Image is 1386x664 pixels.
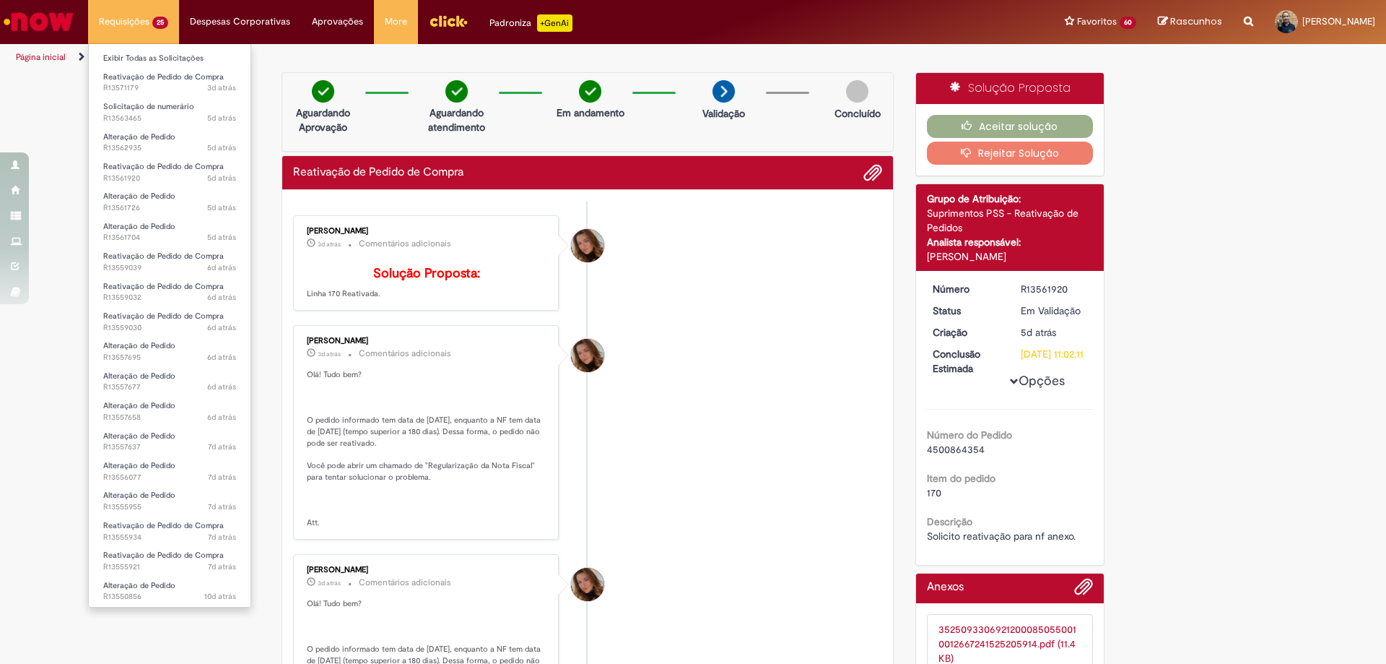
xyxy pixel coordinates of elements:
img: arrow-next.png [712,80,735,103]
time: 22/09/2025 15:34:29 [208,532,236,543]
span: Solicitação de numerário [103,101,194,112]
time: 23/09/2025 09:13:15 [208,441,236,452]
span: 5d atrás [207,232,236,243]
span: More [385,14,407,29]
a: Aberto R13550856 : Alteração de Pedido [89,578,250,605]
div: [DATE] 11:02:11 [1021,347,1088,361]
span: Alteração de Pedido [103,191,175,202]
span: R13559032 [103,292,236,303]
span: 6d atrás [207,322,236,333]
span: 5d atrás [207,142,236,153]
span: 7d atrás [208,561,236,572]
span: 5d atrás [207,173,236,184]
span: Alteração de Pedido [103,131,175,142]
span: R13555921 [103,561,236,573]
time: 23/09/2025 13:28:09 [207,292,236,303]
time: 22/09/2025 15:32:27 [208,561,236,572]
span: R13561726 [103,202,236,214]
span: 7d atrás [208,532,236,543]
time: 23/09/2025 09:17:08 [207,412,236,423]
span: 6d atrás [207,262,236,273]
a: Aberto R13559039 : Reativação de Pedido de Compra [89,249,250,275]
span: 5d atrás [207,113,236,124]
span: R13555934 [103,532,236,543]
span: Solicito reativação para nf anexo. [927,530,1076,543]
span: R13563465 [103,113,236,124]
span: R13571179 [103,82,236,94]
small: Comentários adicionais [359,238,451,250]
img: ServiceNow [1,7,76,36]
span: Alteração de Pedido [103,221,175,232]
a: Aberto R13559030 : Reativação de Pedido de Compra [89,309,250,335]
span: 3d atrás [207,82,236,93]
time: 24/09/2025 15:00:08 [207,113,236,124]
p: Em andamento [557,105,624,120]
span: Alteração de Pedido [103,371,175,381]
time: 24/09/2025 13:03:48 [207,142,236,153]
span: 10d atrás [204,591,236,602]
p: Linha 170 Reativada. [307,267,547,300]
span: 3d atrás [318,579,341,587]
span: 60 [1120,17,1136,29]
a: Aberto R13557677 : Alteração de Pedido [89,368,250,395]
span: Aprovações [312,14,363,29]
img: img-circle-grey.png [846,80,868,103]
span: 6d atrás [207,412,236,423]
span: Rascunhos [1170,14,1222,28]
span: [PERSON_NAME] [1302,15,1375,27]
a: Aberto R13557637 : Alteração de Pedido [89,428,250,455]
span: Despesas Corporativas [190,14,290,29]
a: Aberto R13555921 : Reativação de Pedido de Compra [89,548,250,574]
div: [PERSON_NAME] [927,249,1094,264]
a: Exibir Todas as Solicitações [89,51,250,66]
time: 24/09/2025 09:18:57 [207,232,236,243]
span: Alteração de Pedido [103,460,175,471]
button: Adicionar anexos [1074,577,1093,603]
div: Padroniza [489,14,572,32]
span: R13559030 [103,322,236,334]
p: Aguardando Aprovação [288,105,358,134]
span: 4500864354 [927,443,985,456]
a: Aberto R13561704 : Alteração de Pedido [89,219,250,246]
button: Adicionar anexos [863,163,882,182]
p: Aguardando atendimento [422,105,492,134]
span: 5d atrás [1021,326,1056,339]
p: Validação [702,106,745,121]
div: 24/09/2025 10:02:08 [1021,325,1088,340]
time: 22/09/2025 15:58:28 [208,472,236,483]
b: Solução Proposta: [373,265,480,282]
a: Aberto R13559032 : Reativação de Pedido de Compra [89,279,250,306]
ul: Requisições [88,43,251,608]
time: 19/09/2025 14:08:01 [204,591,236,602]
b: Descrição [927,515,972,528]
span: R13557637 [103,441,236,453]
span: R13561704 [103,232,236,243]
time: 26/09/2025 15:24:35 [207,82,236,93]
a: Aberto R13562935 : Alteração de Pedido [89,129,250,156]
p: Concluído [834,106,881,121]
span: 7d atrás [208,472,236,483]
span: 3d atrás [318,350,341,358]
span: 6d atrás [207,381,236,392]
time: 23/09/2025 09:23:29 [207,352,236,363]
span: 6d atrás [207,292,236,303]
time: 24/09/2025 10:02:08 [1021,326,1056,339]
dt: Número [922,282,1011,296]
time: 23/09/2025 09:20:49 [207,381,236,392]
span: Alteração de Pedido [103,340,175,351]
time: 22/09/2025 15:38:35 [208,501,236,512]
small: Comentários adicionais [359,348,451,360]
a: Aberto R13563465 : Solicitação de numerário [89,99,250,126]
span: 5d atrás [207,202,236,213]
div: R13561920 [1021,282,1088,296]
a: Aberto R13557658 : Alteração de Pedido [89,398,250,425]
ul: Trilhas de página [11,44,913,71]
a: Aberto R13557695 : Alteração de Pedido [89,338,250,365]
div: Gabriela Marchetti Ribessi [571,568,604,601]
span: 6d atrás [207,352,236,363]
div: [PERSON_NAME] [307,566,547,574]
a: Aberto R13571179 : Reativação de Pedido de Compra [89,69,250,96]
p: Olá! Tudo bem? O pedido informado tem data de [DATE], enquanto a NF tem data de [DATE] (tempo sup... [307,369,547,528]
span: Alteração de Pedido [103,580,175,591]
img: check-circle-green.png [445,80,468,103]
